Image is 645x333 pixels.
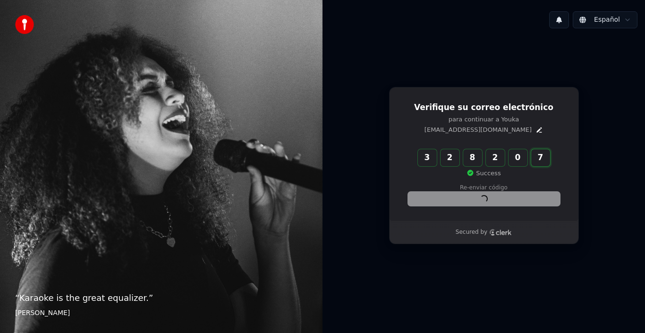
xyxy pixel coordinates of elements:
a: Clerk logo [489,229,512,236]
button: Edit [535,126,543,134]
p: [EMAIL_ADDRESS][DOMAIN_NAME] [424,126,532,134]
p: Success [467,169,501,178]
h1: Verifique su correo electrónico [408,102,560,113]
p: “ Karaoke is the great equalizer. ” [15,291,307,305]
input: Enter verification code [418,149,569,166]
p: para continuar a Youka [408,115,560,124]
img: youka [15,15,34,34]
p: Secured by [456,229,487,236]
footer: [PERSON_NAME] [15,308,307,318]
